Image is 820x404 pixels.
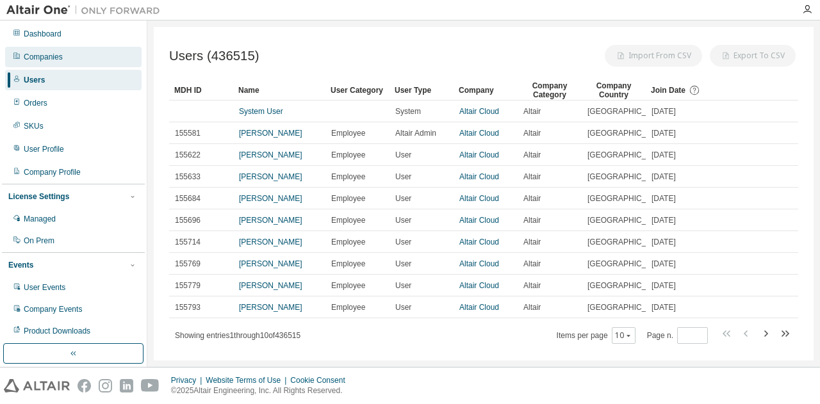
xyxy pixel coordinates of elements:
div: Companies [24,52,63,62]
span: Altair [523,302,541,312]
span: Employee [331,193,365,204]
div: On Prem [24,236,54,246]
span: Employee [331,302,365,312]
span: 155769 [175,259,201,269]
a: [PERSON_NAME] [239,303,302,312]
span: System [395,106,421,117]
a: Altair Cloud [459,129,499,138]
span: Employee [331,259,365,269]
span: [GEOGRAPHIC_DATA] [587,259,668,269]
span: [GEOGRAPHIC_DATA] [587,106,668,117]
span: [GEOGRAPHIC_DATA] [587,128,668,138]
span: [DATE] [652,215,676,225]
span: [DATE] [652,150,676,160]
img: Altair One [6,4,167,17]
span: Employee [331,172,365,182]
div: Orders [24,98,47,108]
div: License Settings [8,191,69,202]
span: Employee [331,215,365,225]
div: SKUs [24,121,44,131]
a: Altair Cloud [459,303,499,312]
span: [GEOGRAPHIC_DATA] [587,302,668,312]
img: altair_logo.svg [4,379,70,392]
div: Managed [24,214,56,224]
span: Altair [523,106,541,117]
div: User Type [395,80,448,101]
a: [PERSON_NAME] [239,150,302,159]
img: facebook.svg [78,379,91,392]
span: 155633 [175,172,201,182]
span: Altair [523,259,541,269]
span: Altair [523,172,541,182]
div: Company Country [587,80,641,101]
span: Employee [331,280,365,291]
span: Altair [523,193,541,204]
span: Items per page [557,327,635,344]
span: [GEOGRAPHIC_DATA] [587,150,668,160]
span: Altair [523,215,541,225]
button: Export To CSV [710,45,796,67]
div: MDH ID [174,80,228,101]
a: Altair Cloud [459,172,499,181]
div: Cookie Consent [290,375,352,385]
button: Import From CSV [605,45,702,67]
p: © 2025 Altair Engineering, Inc. All Rights Reserved. [171,385,353,396]
button: 10 [615,330,632,341]
a: Altair Cloud [459,107,499,116]
a: Altair Cloud [459,281,499,290]
div: Dashboard [24,29,61,39]
span: [GEOGRAPHIC_DATA] [587,193,668,204]
span: Showing entries 1 through 10 of 436515 [175,331,300,340]
span: [DATE] [652,259,676,269]
span: Employee [331,237,365,247]
span: User [395,172,411,182]
span: User [395,237,411,247]
span: User [395,259,411,269]
span: [DATE] [652,302,676,312]
svg: Date when the user was first added or directly signed up. If the user was deleted and later re-ad... [689,85,700,96]
a: [PERSON_NAME] [239,281,302,290]
span: User [395,302,411,312]
div: User Events [24,282,65,293]
span: [DATE] [652,280,676,291]
span: Altair [523,237,541,247]
a: Altair Cloud [459,194,499,203]
img: instagram.svg [99,379,112,392]
img: linkedin.svg [120,379,133,392]
span: Join Date [651,86,685,95]
span: Page n. [647,327,708,344]
div: Company [459,80,512,101]
div: Name [238,80,320,101]
span: [DATE] [652,237,676,247]
div: Company Profile [24,167,81,177]
span: 155779 [175,280,201,291]
a: [PERSON_NAME] [239,129,302,138]
span: [DATE] [652,193,676,204]
span: Altair Admin [395,128,436,138]
div: User Category [331,80,384,101]
a: [PERSON_NAME] [239,238,302,246]
a: Altair Cloud [459,216,499,225]
div: Product Downloads [24,326,90,336]
a: [PERSON_NAME] [239,172,302,181]
div: Website Terms of Use [206,375,290,385]
div: Privacy [171,375,206,385]
span: [GEOGRAPHIC_DATA] [587,280,668,291]
span: Altair [523,150,541,160]
span: Employee [331,128,365,138]
div: Users [24,75,45,85]
span: [GEOGRAPHIC_DATA] [587,237,668,247]
a: System User [239,107,283,116]
span: Altair [523,280,541,291]
a: [PERSON_NAME] [239,259,302,268]
span: 155714 [175,237,201,247]
span: 155793 [175,302,201,312]
span: 155696 [175,215,201,225]
span: Altair [523,128,541,138]
span: User [395,215,411,225]
div: User Profile [24,144,64,154]
a: Altair Cloud [459,238,499,246]
a: Altair Cloud [459,150,499,159]
span: 155684 [175,193,201,204]
span: [DATE] [652,128,676,138]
